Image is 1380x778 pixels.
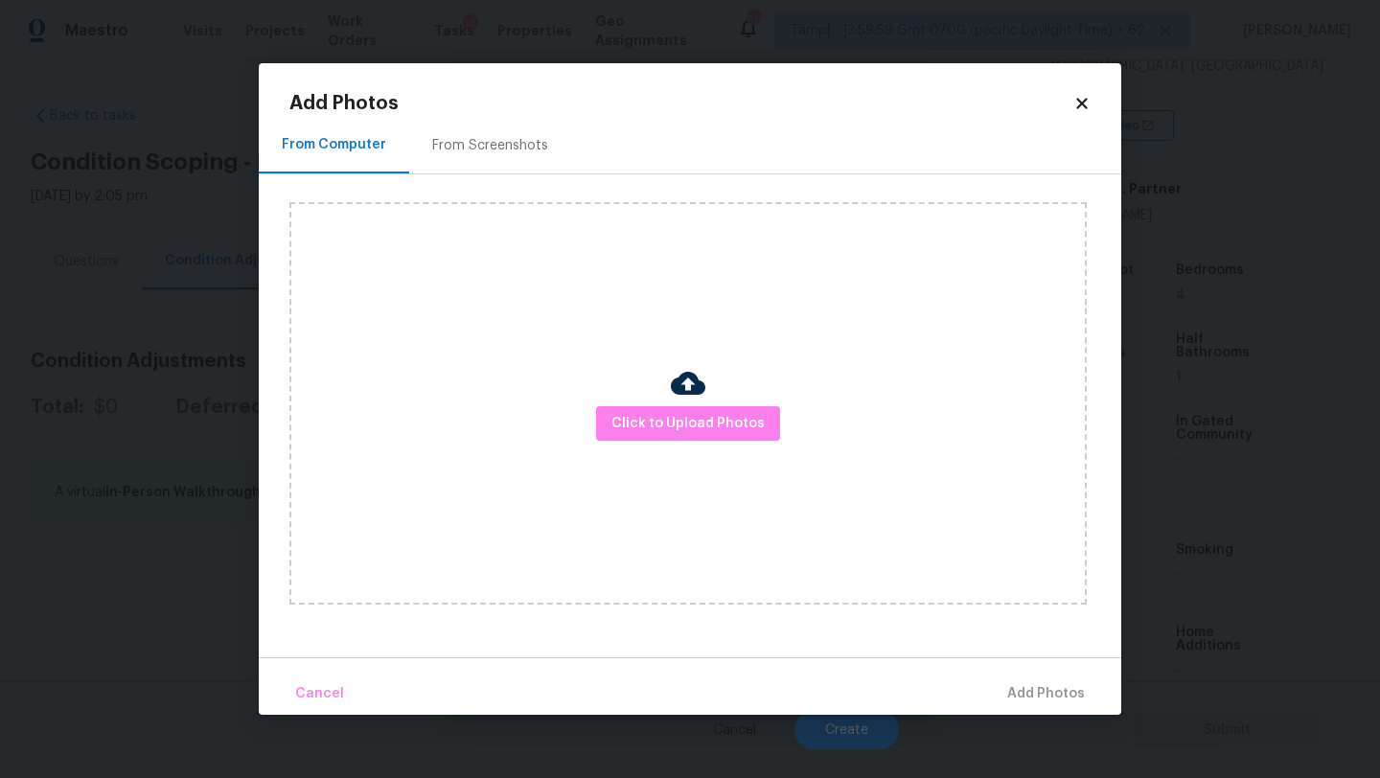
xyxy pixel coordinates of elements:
h2: Add Photos [289,94,1073,113]
button: Click to Upload Photos [596,406,780,442]
img: Cloud Upload Icon [671,366,705,400]
button: Cancel [287,674,352,715]
span: Cancel [295,682,344,706]
span: Click to Upload Photos [611,412,765,436]
div: From Computer [282,135,386,154]
div: From Screenshots [432,136,548,155]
